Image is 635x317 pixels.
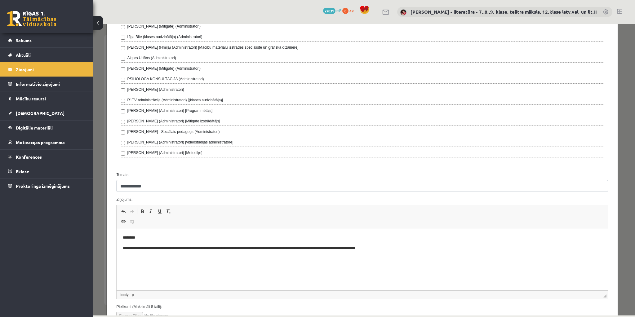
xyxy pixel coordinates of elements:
span: [DEMOGRAPHIC_DATA] [16,110,64,116]
legend: Informatīvie ziņojumi [16,77,85,91]
label: [PERSON_NAME] (Hmiļa) (Administratori) [Mācību materiālu izstrādes speciāliste un grafiskā dizain... [34,21,205,26]
a: Atsaistīt [35,194,43,202]
span: Konferences [16,154,42,160]
a: Saite (vadīšanas taustiņš+K) [26,194,35,202]
a: Ziņojumi [8,62,85,77]
span: Sākums [16,37,32,43]
a: Motivācijas programma [8,135,85,149]
label: [PERSON_NAME] (Mitigate) (Administratori) [34,42,108,47]
label: [PERSON_NAME] - Sociālais pedagogs (Administratori) [34,105,127,111]
a: 0 xp [342,8,357,13]
a: 27031 mP [323,8,341,13]
a: Slīpraksts (vadīšanas taustiņš+I) [54,183,62,192]
span: Motivācijas programma [16,139,65,145]
a: Atcelt (vadīšanas taustiņš+Z) [26,183,35,192]
label: [PERSON_NAME] (Administratori) [Metodiķe] [34,126,109,132]
label: Temats: [19,148,519,154]
span: Mācību resursi [16,96,46,101]
span: Proktoringa izmēģinājums [16,183,70,189]
a: Informatīvie ziņojumi [8,77,85,91]
span: Digitālie materiāli [16,125,53,130]
a: Aktuāli [8,48,85,62]
label: Ziņojums: [19,173,519,178]
a: Treknraksts (vadīšanas taustiņš+B) [45,183,54,192]
label: Aigars Urtāns (Administratori) [34,31,83,37]
span: Mērogot [510,271,513,274]
label: [PERSON_NAME] (Administratori) [videostudijas administratore] [34,116,140,121]
span: 0 [342,8,349,14]
a: Rīgas 1. Tālmācības vidusskola [7,11,56,26]
a: Konferences [8,150,85,164]
a: Mācību resursi [8,91,85,106]
a: Proktoringa izmēģinājums [8,179,85,193]
a: Digitālie materiāli [8,121,85,135]
label: Līga Bite (klases audzinātāja) (Administratori) [34,10,109,16]
span: mP [336,8,341,13]
label: [PERSON_NAME] (Administratori) [34,63,91,68]
span: Eklase [16,169,29,174]
span: xp [349,8,353,13]
img: Sandra Saulīte - literatūra - 7.,8.,9. klase, teātra māksla, 12.klase latv.val. un lit.II [400,9,406,15]
a: Noņemt stilus [71,183,80,192]
a: Pasvītrojums (vadīšanas taustiņš+U) [62,183,71,192]
span: 27031 [323,8,335,14]
label: R1TV administrācija (Administratori) [(klases audzinātāja)] [34,73,130,79]
a: Sākums [8,33,85,47]
a: p elements [38,268,42,274]
iframe: Bagātinātā teksta redaktors, wiswyg-editor-47433775623900-1758292693-36 [24,205,514,266]
a: Eklase [8,164,85,178]
a: [DEMOGRAPHIC_DATA] [8,106,85,120]
legend: Ziņojumi [16,62,85,77]
a: Atkārtot (vadīšanas taustiņš+Y) [35,183,43,192]
span: Aktuāli [16,52,31,58]
a: body elements [26,268,37,274]
label: [PERSON_NAME] (Administratori) [Mitigate izstrādātājs] [34,95,127,100]
a: [PERSON_NAME] - literatūra - 7.,8.,9. klase, teātra māksla, 12.klase latv.val. un lit.II [411,9,597,15]
label: [PERSON_NAME] (Administratori) [Programmētājs] [34,84,119,90]
label: PSIHOLOGA KONSULTĀCIJA (Administratori) [34,52,111,58]
label: Pielikumi (Maksimāli 5 faili): [19,280,519,286]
